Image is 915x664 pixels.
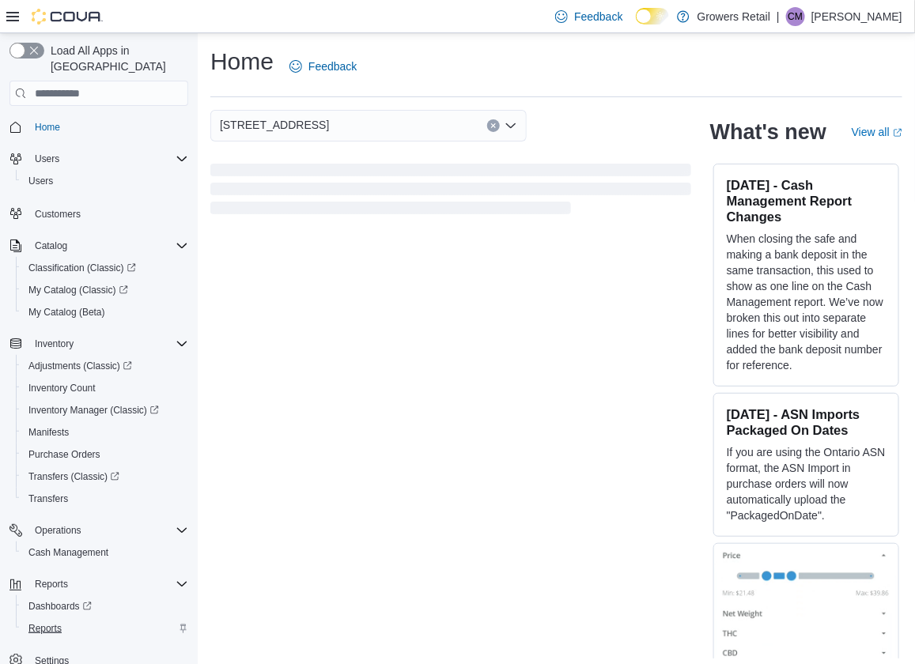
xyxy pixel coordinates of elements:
span: My Catalog (Classic) [22,281,188,300]
a: Adjustments (Classic) [22,357,138,375]
a: Dashboards [16,595,195,617]
a: View allExternal link [852,126,902,138]
span: Purchase Orders [22,445,188,464]
span: Reports [28,622,62,635]
span: Inventory [28,334,188,353]
span: Catalog [35,240,67,252]
button: Manifests [16,421,195,443]
span: Load All Apps in [GEOGRAPHIC_DATA] [44,43,188,74]
button: Cash Management [16,541,195,564]
a: My Catalog (Beta) [22,303,112,322]
button: Reports [16,617,195,639]
a: Classification (Classic) [16,257,195,279]
span: Inventory Count [22,379,188,398]
h3: [DATE] - Cash Management Report Changes [727,177,886,224]
span: Transfers [22,489,188,508]
span: Classification (Classic) [22,258,188,277]
span: Adjustments (Classic) [28,360,132,372]
a: Feedback [549,1,629,32]
span: Transfers [28,492,68,505]
button: Open list of options [505,119,517,132]
a: Inventory Manager (Classic) [22,401,165,420]
h3: [DATE] - ASN Imports Packaged On Dates [727,406,886,438]
a: Transfers (Classic) [22,467,126,486]
span: Catalog [28,236,188,255]
span: My Catalog (Classic) [28,284,128,296]
a: Dashboards [22,597,98,616]
a: Home [28,118,66,137]
span: Users [35,153,59,165]
span: My Catalog (Beta) [22,303,188,322]
p: Growers Retail [698,7,771,26]
span: Manifests [28,426,69,439]
button: Users [28,149,66,168]
span: Cash Management [28,546,108,559]
span: CM [788,7,803,26]
button: Users [3,148,195,170]
button: Purchase Orders [16,443,195,466]
a: Users [22,172,59,191]
span: Operations [35,524,81,537]
span: Inventory Manager (Classic) [22,401,188,420]
span: Feedback [308,58,357,74]
span: My Catalog (Beta) [28,306,105,319]
a: Reports [22,619,68,638]
span: Users [28,149,188,168]
a: Inventory Count [22,379,102,398]
a: Inventory Manager (Classic) [16,399,195,421]
button: Reports [28,575,74,594]
a: Purchase Orders [22,445,107,464]
img: Cova [32,9,103,25]
span: Feedback [574,9,622,25]
button: Inventory [28,334,80,353]
button: Users [16,170,195,192]
span: Manifests [22,423,188,442]
button: Catalog [3,235,195,257]
span: Reports [35,578,68,590]
span: Transfers (Classic) [22,467,188,486]
button: Clear input [487,119,500,132]
a: Customers [28,205,87,224]
span: Dashboards [28,600,92,613]
p: If you are using the Ontario ASN format, the ASN Import in purchase orders will now automatically... [727,444,886,523]
span: Purchase Orders [28,448,100,461]
span: Operations [28,521,188,540]
a: Manifests [22,423,75,442]
button: Inventory Count [16,377,195,399]
span: Home [35,121,60,134]
button: Operations [28,521,88,540]
span: Inventory Manager (Classic) [28,404,159,417]
a: Feedback [283,51,363,82]
span: Reports [22,619,188,638]
button: Transfers [16,488,195,510]
button: Inventory [3,333,195,355]
a: Transfers [22,489,74,508]
input: Dark Mode [636,8,669,25]
button: My Catalog (Beta) [16,301,195,323]
button: Catalog [28,236,74,255]
span: Classification (Classic) [28,262,136,274]
svg: External link [893,128,902,138]
span: Loading [210,167,691,217]
span: Users [28,175,53,187]
h2: What's new [710,119,826,145]
span: Customers [35,208,81,221]
p: [PERSON_NAME] [811,7,902,26]
span: Home [28,117,188,137]
span: Customers [28,203,188,223]
p: | [777,7,780,26]
span: [STREET_ADDRESS] [220,115,329,134]
button: Customers [3,202,195,224]
a: Classification (Classic) [22,258,142,277]
span: Cash Management [22,543,188,562]
div: Corina Mayhue [786,7,805,26]
span: Transfers (Classic) [28,470,119,483]
span: Reports [28,575,188,594]
a: My Catalog (Classic) [16,279,195,301]
span: Adjustments (Classic) [22,357,188,375]
a: Cash Management [22,543,115,562]
h1: Home [210,46,274,77]
span: Users [22,172,188,191]
a: My Catalog (Classic) [22,281,134,300]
